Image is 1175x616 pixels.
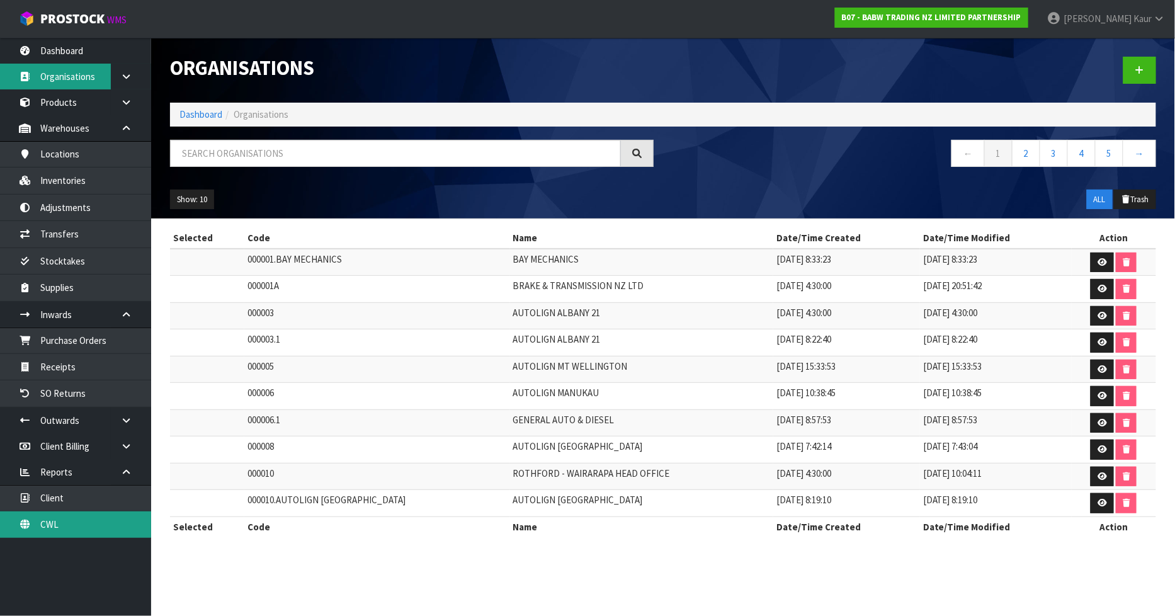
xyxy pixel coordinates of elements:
[920,228,1072,248] th: Date/Time Modified
[170,57,654,79] h1: Organisations
[773,228,920,248] th: Date/Time Created
[510,490,774,517] td: AUTOLIGN [GEOGRAPHIC_DATA]
[1072,228,1156,248] th: Action
[773,463,920,490] td: [DATE] 4:30:00
[920,302,1072,329] td: [DATE] 4:30:00
[984,140,1013,167] a: 1
[1072,516,1156,537] th: Action
[510,516,774,537] th: Name
[920,463,1072,490] td: [DATE] 10:04:11
[951,140,985,167] a: ←
[773,383,920,410] td: [DATE] 10:38:45
[510,228,774,248] th: Name
[170,190,214,210] button: Show: 10
[244,249,510,276] td: 000001.BAY MECHANICS
[510,409,774,436] td: GENERAL AUTO & DIESEL
[1064,13,1132,25] span: [PERSON_NAME]
[920,383,1072,410] td: [DATE] 10:38:45
[244,436,510,464] td: 000008
[1040,140,1068,167] a: 3
[842,12,1021,23] strong: B07 - BABW TRADING NZ LIMITED PARTNERSHIP
[510,383,774,410] td: AUTOLIGN MANUKAU
[234,108,288,120] span: Organisations
[244,409,510,436] td: 000006.1
[1114,190,1156,210] button: Trash
[244,276,510,303] td: 000001A
[773,490,920,517] td: [DATE] 8:19:10
[244,490,510,517] td: 000010.AUTOLIGN [GEOGRAPHIC_DATA]
[510,276,774,303] td: BRAKE & TRANSMISSION NZ LTD
[920,249,1072,276] td: [DATE] 8:33:23
[773,302,920,329] td: [DATE] 4:30:00
[244,329,510,356] td: 000003.1
[773,329,920,356] td: [DATE] 8:22:40
[170,140,621,167] input: Search organisations
[244,356,510,383] td: 000005
[510,436,774,464] td: AUTOLIGN [GEOGRAPHIC_DATA]
[19,11,35,26] img: cube-alt.png
[244,463,510,490] td: 000010
[179,108,222,120] a: Dashboard
[920,329,1072,356] td: [DATE] 8:22:40
[244,383,510,410] td: 000006
[170,228,244,248] th: Selected
[1067,140,1096,167] a: 4
[920,356,1072,383] td: [DATE] 15:33:53
[244,302,510,329] td: 000003
[920,409,1072,436] td: [DATE] 8:57:53
[1087,190,1113,210] button: ALL
[1123,140,1156,167] a: →
[1095,140,1123,167] a: 5
[107,14,127,26] small: WMS
[773,436,920,464] td: [DATE] 7:42:14
[673,140,1156,171] nav: Page navigation
[773,249,920,276] td: [DATE] 8:33:23
[510,249,774,276] td: BAY MECHANICS
[835,8,1028,28] a: B07 - BABW TRADING NZ LIMITED PARTNERSHIP
[244,228,510,248] th: Code
[920,516,1072,537] th: Date/Time Modified
[920,490,1072,517] td: [DATE] 8:19:10
[510,329,774,356] td: AUTOLIGN ALBANY 21
[773,356,920,383] td: [DATE] 15:33:53
[773,409,920,436] td: [DATE] 8:57:53
[40,11,105,27] span: ProStock
[170,516,244,537] th: Selected
[510,463,774,490] td: ROTHFORD - WAIRARAPA HEAD OFFICE
[510,302,774,329] td: AUTOLIGN ALBANY 21
[510,356,774,383] td: AUTOLIGN MT WELLINGTON
[773,516,920,537] th: Date/Time Created
[773,276,920,303] td: [DATE] 4:30:00
[920,436,1072,464] td: [DATE] 7:43:04
[920,276,1072,303] td: [DATE] 20:51:42
[1133,13,1152,25] span: Kaur
[244,516,510,537] th: Code
[1012,140,1040,167] a: 2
